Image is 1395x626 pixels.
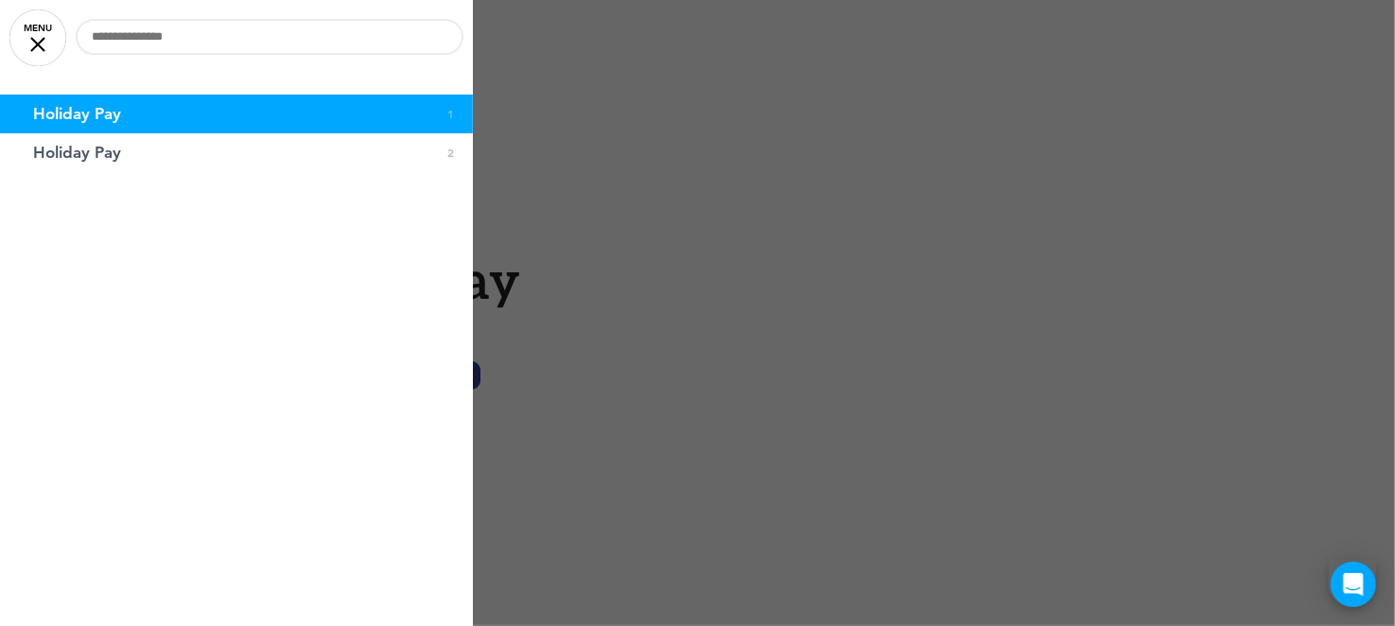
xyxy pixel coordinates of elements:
span: Holiday Pay [33,145,121,161]
span: Holiday Pay [33,106,121,122]
span: 1 [447,106,454,122]
span: 2 [447,145,454,161]
a: MENU [9,9,66,66]
div: Open Intercom Messenger [1331,562,1376,607]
